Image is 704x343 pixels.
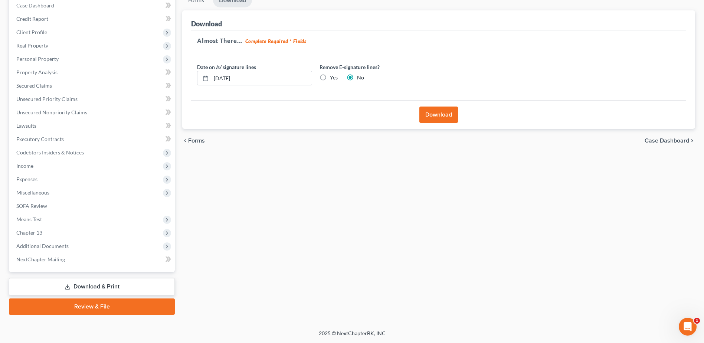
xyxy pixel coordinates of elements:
[16,136,64,142] span: Executory Contracts
[16,109,87,115] span: Unsecured Nonpriority Claims
[10,79,175,92] a: Secured Claims
[10,12,175,26] a: Credit Report
[16,163,33,169] span: Income
[16,243,69,249] span: Additional Documents
[419,107,458,123] button: Download
[182,138,215,144] button: chevron_left Forms
[211,71,312,85] input: MM/DD/YYYY
[10,106,175,119] a: Unsecured Nonpriority Claims
[9,278,175,295] a: Download & Print
[16,2,54,9] span: Case Dashboard
[197,36,680,45] h5: Almost There...
[10,253,175,266] a: NextChapter Mailing
[141,330,564,343] div: 2025 © NextChapterBK, INC
[10,92,175,106] a: Unsecured Priority Claims
[191,19,222,28] div: Download
[10,133,175,146] a: Executory Contracts
[9,298,175,315] a: Review & File
[645,138,689,144] span: Case Dashboard
[330,74,338,81] label: Yes
[679,318,697,336] iframe: Intercom live chat
[16,122,36,129] span: Lawsuits
[357,74,364,81] label: No
[16,229,42,236] span: Chapter 13
[16,69,58,75] span: Property Analysis
[16,256,65,262] span: NextChapter Mailing
[16,56,59,62] span: Personal Property
[645,138,695,144] a: Case Dashboard chevron_right
[182,138,188,144] i: chevron_left
[16,216,42,222] span: Means Test
[320,63,435,71] label: Remove E-signature lines?
[245,38,307,44] strong: Complete Required * Fields
[16,16,48,22] span: Credit Report
[10,119,175,133] a: Lawsuits
[16,82,52,89] span: Secured Claims
[10,66,175,79] a: Property Analysis
[197,63,256,71] label: Date on /s/ signature lines
[16,176,37,182] span: Expenses
[16,42,48,49] span: Real Property
[16,189,49,196] span: Miscellaneous
[16,29,47,35] span: Client Profile
[188,138,205,144] span: Forms
[16,149,84,156] span: Codebtors Insiders & Notices
[10,199,175,213] a: SOFA Review
[16,203,47,209] span: SOFA Review
[689,138,695,144] i: chevron_right
[16,96,78,102] span: Unsecured Priority Claims
[694,318,700,324] span: 1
